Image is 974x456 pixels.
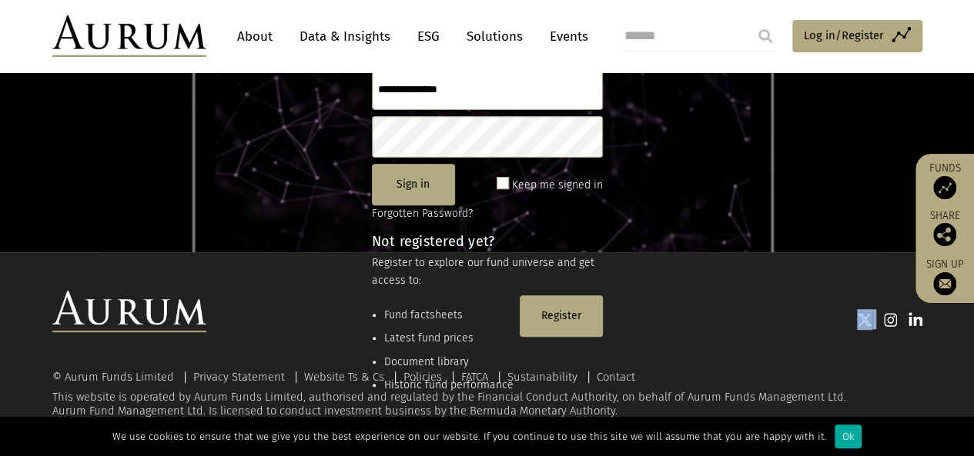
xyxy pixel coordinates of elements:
[372,207,473,220] a: Forgotten Password?
[857,312,872,328] img: Twitter icon
[292,22,398,51] a: Data & Insights
[229,22,280,51] a: About
[923,161,966,199] a: Funds
[507,370,577,384] a: Sustainability
[750,21,781,52] input: Submit
[304,370,384,384] a: Website Ts & Cs
[52,291,206,332] img: Aurum Logo
[512,176,603,195] label: Keep me signed in
[461,370,488,384] a: FATCA
[403,370,442,384] a: Policies
[52,371,922,418] div: This website is operated by Aurum Funds Limited, authorised and regulated by the Financial Conduc...
[597,370,635,384] a: Contact
[542,22,588,51] a: Events
[933,223,956,246] img: Share this post
[933,176,956,199] img: Access Funds
[372,235,603,248] h4: Not registered yet?
[372,164,455,205] button: Sign in
[193,370,285,384] a: Privacy Statement
[923,258,966,295] a: Sign up
[804,26,884,45] span: Log in/Register
[933,272,956,295] img: Sign up to our newsletter
[52,371,182,383] div: © Aurum Funds Limited
[835,424,862,448] div: Ok
[923,211,966,246] div: Share
[884,312,898,328] img: Instagram icon
[372,255,603,289] p: Register to explore our fund universe and get access to:
[410,22,447,51] a: ESG
[52,15,206,57] img: Aurum
[909,312,922,328] img: Linkedin icon
[792,20,922,52] a: Log in/Register
[459,22,531,51] a: Solutions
